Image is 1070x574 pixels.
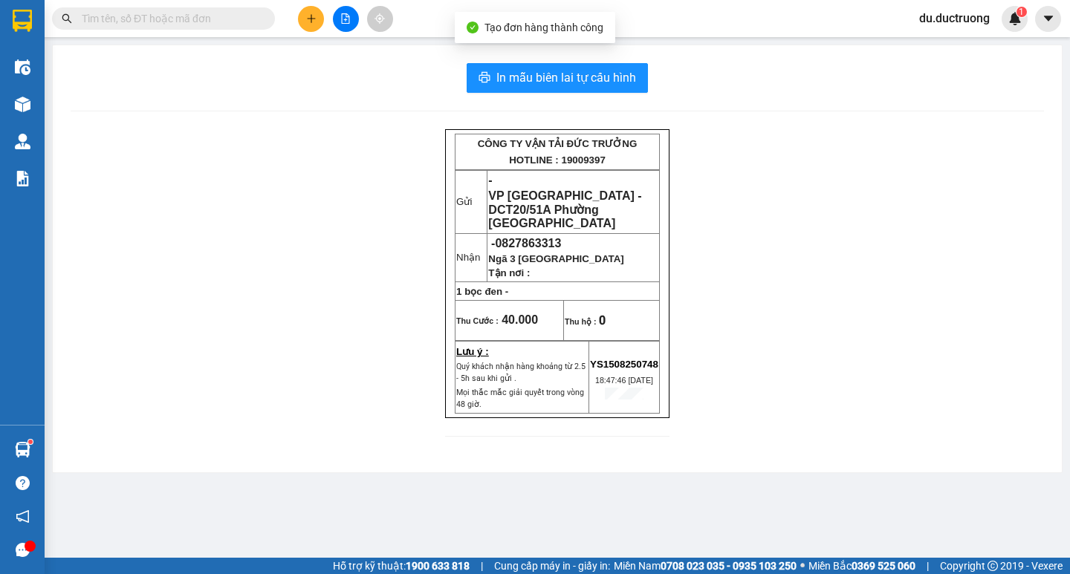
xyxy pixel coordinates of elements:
span: 18:47:46 [DATE] [595,376,653,385]
span: Ngã 3 [GEOGRAPHIC_DATA] [488,253,623,264]
span: DCT20/51A Phường [GEOGRAPHIC_DATA] [43,68,170,94]
img: warehouse-icon [15,134,30,149]
img: solution-icon [15,171,30,186]
span: Miền Nam [614,558,797,574]
span: file-add [340,13,351,24]
strong: HOTLINE : [63,22,113,33]
span: Mọi thắc mắc giải quyết trong vòng 48 giờ. [456,388,584,409]
span: 40.000 [502,313,538,326]
img: logo-vxr [13,10,32,32]
span: VP [GEOGRAPHIC_DATA] - [43,53,196,94]
button: aim [367,6,393,32]
span: Thu Cước : [456,316,499,325]
span: du.ductruong [907,9,1002,27]
span: 19009397 [116,22,160,33]
span: plus [306,13,317,24]
button: file-add [333,6,359,32]
strong: 1900 633 818 [406,560,470,572]
span: | [481,558,483,574]
span: 1 [1019,7,1024,17]
span: VP [GEOGRAPHIC_DATA] - [488,189,641,229]
span: ⚪️ [800,563,805,569]
span: caret-down [1042,12,1055,25]
input: Tìm tên, số ĐT hoặc mã đơn [82,10,257,27]
span: copyright [988,561,998,571]
img: icon-new-feature [1008,12,1022,25]
span: aim [374,13,385,24]
button: caret-down [1035,6,1061,32]
span: question-circle [16,476,30,490]
span: Cung cấp máy in - giấy in: [494,558,610,574]
button: plus [298,6,324,32]
span: Miền Bắc [808,558,915,574]
strong: CÔNG TY VẬN TẢI ĐỨC TRƯỞNG [478,138,638,149]
img: warehouse-icon [15,59,30,75]
span: 1 bọc đen - [456,286,508,297]
span: 19009397 [562,154,606,166]
img: warehouse-icon [15,442,30,457]
span: 0827863313 [495,237,561,250]
strong: HOTLINE : [509,154,559,166]
span: Quý khách nhận hàng khoảng từ 2.5 - 5h sau khi gửi . [456,362,586,383]
span: | [927,558,929,574]
sup: 1 [1016,7,1027,17]
strong: 0369 525 060 [852,560,915,572]
span: In mẫu biên lai tự cấu hình [496,68,636,87]
sup: 1 [28,440,33,444]
span: message [16,543,30,557]
span: 0 [599,313,606,327]
span: search [62,13,72,24]
img: warehouse-icon [15,97,30,112]
strong: Lưu ý : [456,346,489,357]
strong: 0708 023 035 - 0935 103 250 [661,560,797,572]
span: YS1508250748 [590,359,658,370]
span: Gửi [11,61,27,72]
span: DCT20/51A Phường [GEOGRAPHIC_DATA] [488,203,615,229]
span: check-circle [467,22,479,33]
span: Tạo đơn hàng thành công [484,22,603,33]
span: - [46,101,116,114]
span: Hỗ trợ kỹ thuật: [333,558,470,574]
span: - [43,38,47,50]
button: printerIn mẫu biên lai tự cấu hình [467,63,648,93]
span: Tận nơi : [488,267,530,278]
span: notification [16,509,30,524]
span: printer [479,71,490,85]
strong: CÔNG TY VẬN TẢI ĐỨC TRƯỞNG [32,8,192,19]
strong: Thu hộ : [565,317,597,326]
span: - [488,174,492,186]
span: 0827863313 [50,101,116,114]
span: Nhận [456,252,480,263]
span: Gửi [456,196,472,207]
span: - [491,237,561,250]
